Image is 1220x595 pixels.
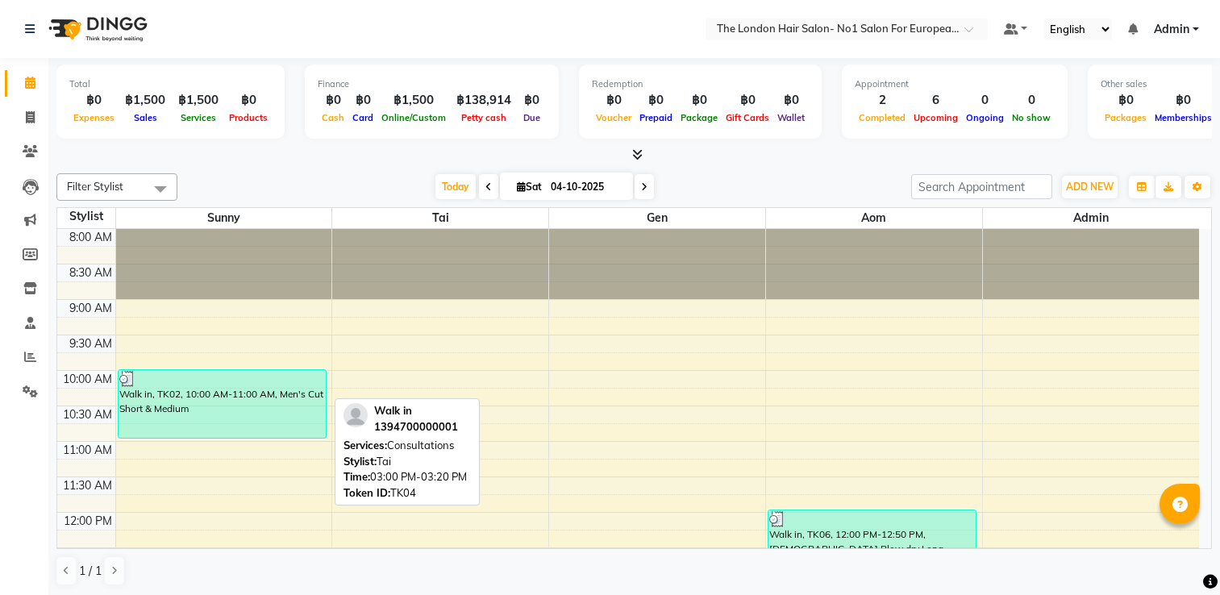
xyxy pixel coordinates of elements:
[546,175,627,199] input: 2025-10-04
[119,370,326,438] div: Walk in, TK02, 10:00 AM-11:00 AM, Men's Cut Short & Medium
[773,91,809,110] div: ฿0
[592,77,809,91] div: Redemption
[450,91,518,110] div: ฿138,914
[910,112,962,123] span: Upcoming
[332,208,548,228] span: Tai
[225,91,272,110] div: ฿0
[69,112,119,123] span: Expenses
[344,455,377,468] span: Stylist:
[592,112,635,123] span: Voucher
[677,112,722,123] span: Package
[60,442,115,459] div: 11:00 AM
[79,563,102,580] span: 1 / 1
[344,470,370,483] span: Time:
[225,112,272,123] span: Products
[60,477,115,494] div: 11:30 AM
[387,439,454,451] span: Consultations
[172,91,225,110] div: ฿1,500
[677,91,722,110] div: ฿0
[344,403,368,427] img: profile
[855,91,910,110] div: 2
[855,112,910,123] span: Completed
[962,91,1008,110] div: 0
[773,112,809,123] span: Wallet
[377,91,450,110] div: ฿1,500
[1101,112,1151,123] span: Packages
[457,112,510,123] span: Petty cash
[722,112,773,123] span: Gift Cards
[855,77,1055,91] div: Appointment
[911,174,1052,199] input: Search Appointment
[348,91,377,110] div: ฿0
[66,300,115,317] div: 9:00 AM
[66,335,115,352] div: 9:30 AM
[66,264,115,281] div: 8:30 AM
[69,77,272,91] div: Total
[60,548,115,565] div: 12:30 PM
[344,454,471,470] div: Tai
[1151,91,1216,110] div: ฿0
[1066,181,1114,193] span: ADD NEW
[57,208,115,225] div: Stylist
[60,371,115,388] div: 10:00 AM
[66,229,115,246] div: 8:00 AM
[318,77,546,91] div: Finance
[348,112,377,123] span: Card
[130,112,161,123] span: Sales
[635,112,677,123] span: Prepaid
[177,112,220,123] span: Services
[1151,112,1216,123] span: Memberships
[983,208,1199,228] span: Admin
[344,469,471,485] div: 03:00 PM-03:20 PM
[513,181,546,193] span: Sat
[1154,21,1189,38] span: Admin
[116,208,332,228] span: Sunny
[766,208,982,228] span: Aom
[344,439,387,451] span: Services:
[592,91,635,110] div: ฿0
[374,419,458,435] div: 1394700000001
[962,112,1008,123] span: Ongoing
[67,180,123,193] span: Filter Stylist
[344,486,390,499] span: Token ID:
[318,91,348,110] div: ฿0
[768,510,976,567] div: Walk in, TK06, 12:00 PM-12:50 PM, [DEMOGRAPHIC_DATA] Blow dry Long
[722,91,773,110] div: ฿0
[69,91,119,110] div: ฿0
[344,485,471,501] div: TK04
[1062,176,1118,198] button: ADD NEW
[41,6,152,52] img: logo
[60,513,115,530] div: 12:00 PM
[1101,91,1151,110] div: ฿0
[518,91,546,110] div: ฿0
[318,112,348,123] span: Cash
[1152,531,1204,579] iframe: chat widget
[549,208,765,228] span: Gen
[635,91,677,110] div: ฿0
[519,112,544,123] span: Due
[1008,112,1055,123] span: No show
[1008,91,1055,110] div: 0
[377,112,450,123] span: Online/Custom
[60,406,115,423] div: 10:30 AM
[910,91,962,110] div: 6
[374,404,412,417] span: Walk in
[119,91,172,110] div: ฿1,500
[435,174,476,199] span: Today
